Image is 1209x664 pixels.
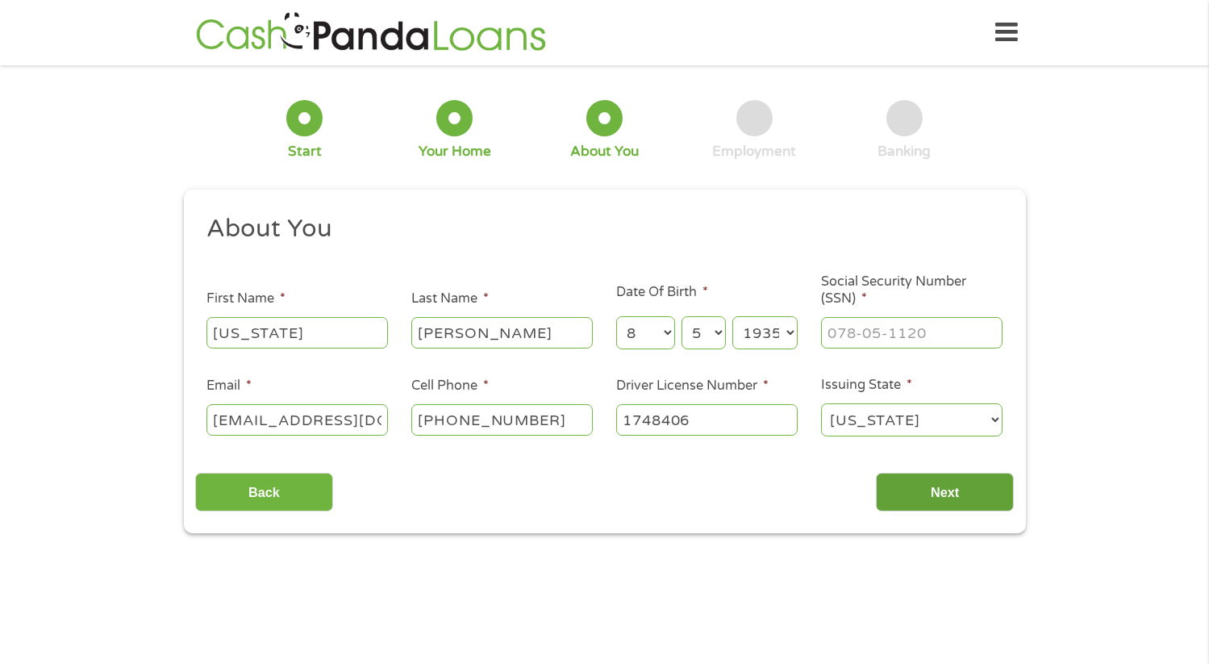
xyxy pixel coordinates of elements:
label: Issuing State [821,377,912,394]
input: Back [195,473,333,512]
input: 078-05-1120 [821,317,1003,348]
div: Your Home [419,143,491,161]
h2: About You [206,213,990,245]
label: First Name [206,290,286,307]
label: Last Name [411,290,489,307]
label: Driver License Number [616,378,769,395]
input: Smith [411,317,593,348]
img: GetLoanNow Logo [191,10,551,56]
div: Employment [712,143,796,161]
label: Cell Phone [411,378,489,395]
input: john@gmail.com [206,404,388,435]
label: Date Of Birth [616,284,708,301]
div: Banking [878,143,931,161]
div: Start [288,143,322,161]
input: John [206,317,388,348]
div: About You [570,143,639,161]
input: (541) 754-3010 [411,404,593,435]
label: Email [206,378,252,395]
label: Social Security Number (SSN) [821,274,1003,307]
input: Next [876,473,1014,512]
